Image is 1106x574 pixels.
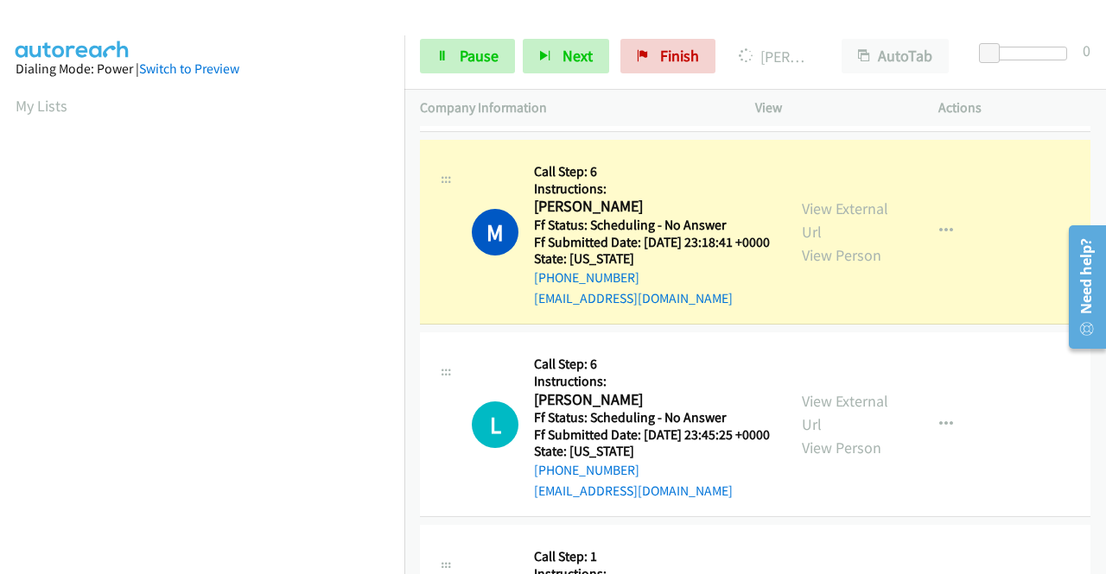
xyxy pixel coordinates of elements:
a: View Person [802,245,881,265]
p: Actions [938,98,1090,118]
div: The call is yet to be attempted [472,401,518,448]
h2: [PERSON_NAME] [534,197,765,217]
h1: L [472,401,518,448]
p: View [755,98,907,118]
h5: Instructions: [534,180,770,198]
h2: [PERSON_NAME] [534,390,765,410]
span: Next [563,46,593,66]
a: [EMAIL_ADDRESS][DOMAIN_NAME] [534,483,733,499]
iframe: Resource Center [1057,218,1106,356]
p: [PERSON_NAME] [739,45,810,68]
a: Pause [420,39,515,73]
p: Company Information [420,98,724,118]
a: View Person [802,438,881,457]
h1: M [472,209,518,255]
button: AutoTab [842,39,949,73]
h5: Instructions: [534,373,770,390]
h5: Ff Status: Scheduling - No Answer [534,217,770,234]
div: Delay between calls (in seconds) [988,47,1067,60]
h5: Ff Submitted Date: [DATE] 23:18:41 +0000 [534,234,770,251]
h5: Ff Status: Scheduling - No Answer [534,409,770,426]
span: Pause [460,46,499,66]
h5: Call Step: 6 [534,356,770,373]
button: Next [523,39,609,73]
a: View External Url [802,391,888,434]
a: Switch to Preview [139,60,239,77]
a: My Lists [16,96,67,116]
a: [PHONE_NUMBER] [534,462,639,478]
a: Finish [620,39,715,73]
div: 0 [1083,39,1090,62]
h5: State: [US_STATE] [534,443,770,460]
a: View External Url [802,199,888,242]
span: Finish [660,46,699,66]
h5: Call Step: 1 [534,548,771,565]
a: [EMAIL_ADDRESS][DOMAIN_NAME] [534,290,733,306]
h5: Call Step: 6 [534,163,770,180]
h5: State: [US_STATE] [534,250,770,268]
h5: Ff Submitted Date: [DATE] 23:45:25 +0000 [534,426,770,444]
a: [PHONE_NUMBER] [534,269,639,286]
div: Dialing Mode: Power | [16,59,389,79]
